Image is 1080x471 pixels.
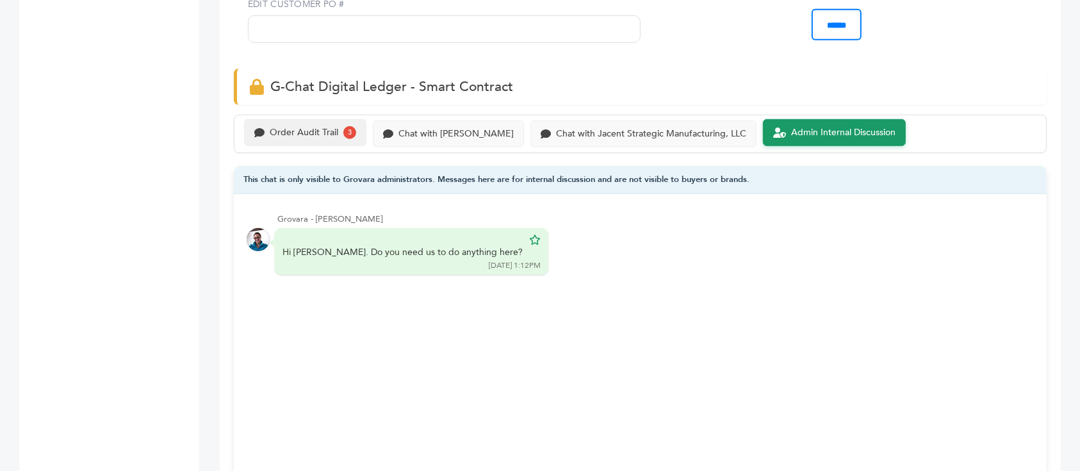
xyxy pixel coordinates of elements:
div: Grovara - [PERSON_NAME] [277,213,1034,225]
div: Hi [PERSON_NAME]. Do you need us to do anything here? [282,246,523,259]
span: G-Chat Digital Ledger - Smart Contract [270,78,513,96]
div: Chat with Jacent Strategic Manufacturing, LLC [556,129,746,140]
div: Admin Internal Discussion [791,128,896,138]
div: Chat with [PERSON_NAME] [398,129,514,140]
div: [DATE] 1:12PM [489,260,541,271]
div: 3 [343,126,356,139]
div: Order Audit Trail [270,128,338,138]
div: This chat is only visible to Grovara administrators. Messages here are for internal discussion an... [234,166,1047,195]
